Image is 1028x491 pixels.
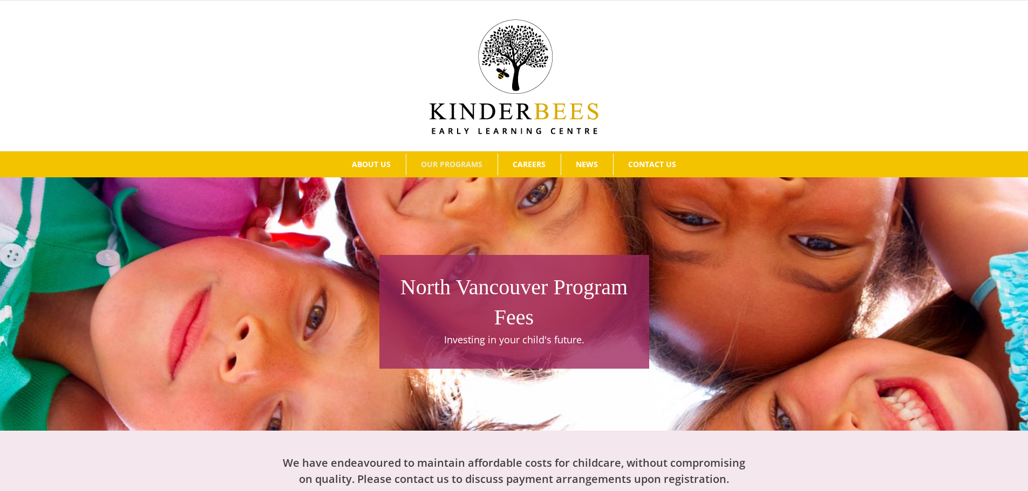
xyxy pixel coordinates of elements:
a: CAREERS [498,154,561,175]
span: NEWS [576,161,598,168]
span: CAREERS [513,161,546,168]
h2: We have endeavoured to maintain affordable costs for childcare, without compromising on quality. ... [277,455,752,487]
nav: Main Menu [16,151,1012,177]
span: OUR PROGRAMS [421,161,482,168]
a: CONTACT US [614,154,691,175]
a: ABOUT US [337,154,406,175]
p: Investing in your child's future. [385,333,644,347]
span: ABOUT US [352,161,391,168]
h1: North Vancouver Program Fees [385,272,644,333]
a: NEWS [561,154,613,175]
span: CONTACT US [628,161,676,168]
a: OUR PROGRAMS [406,154,498,175]
img: Kinder Bees Logo [430,19,598,134]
